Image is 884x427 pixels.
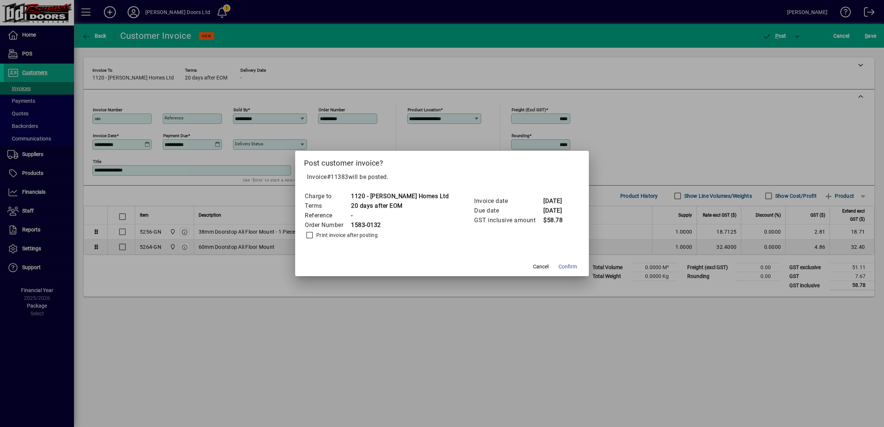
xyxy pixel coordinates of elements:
button: Cancel [529,260,553,273]
td: Order Number [304,220,351,230]
button: Confirm [556,260,580,273]
td: Reference [304,211,351,220]
td: [DATE] [543,196,573,206]
label: Print invoice after posting [315,231,378,239]
td: 1583-0132 [351,220,449,230]
td: 1120 - [PERSON_NAME] Homes Ltd [351,192,449,201]
td: $58.78 [543,216,573,225]
span: #11383 [327,173,348,180]
td: [DATE] [543,206,573,216]
td: Due date [474,206,543,216]
p: Invoice will be posted . [304,173,580,182]
td: - [351,211,449,220]
h2: Post customer invoice? [295,151,589,172]
td: Charge to [304,192,351,201]
span: Confirm [559,263,577,271]
td: Invoice date [474,196,543,206]
span: Cancel [533,263,549,271]
td: Terms [304,201,351,211]
td: 20 days after EOM [351,201,449,211]
td: GST inclusive amount [474,216,543,225]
